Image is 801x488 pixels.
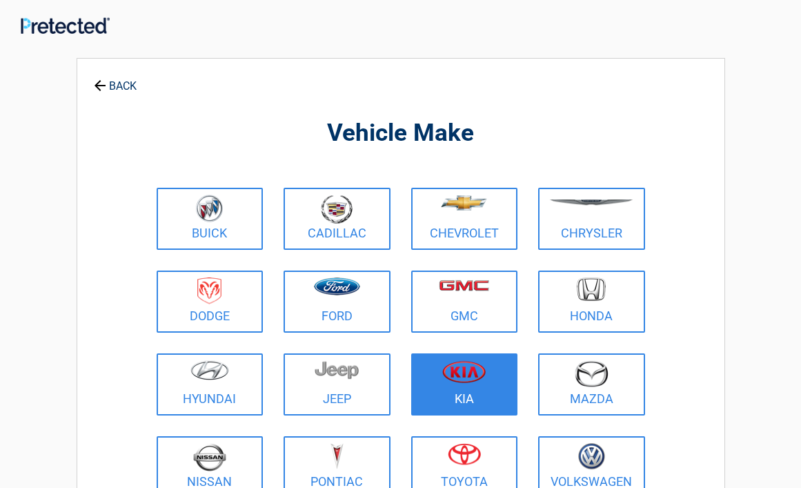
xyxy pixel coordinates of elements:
img: gmc [439,280,489,291]
a: Dodge [157,271,264,333]
img: pontiac [330,443,344,469]
img: buick [196,195,223,222]
h2: Vehicle Make [153,117,649,150]
a: Honda [538,271,645,333]
a: Buick [157,188,264,250]
img: cadillac [321,195,353,224]
a: Chrysler [538,188,645,250]
img: honda [577,277,606,302]
img: toyota [448,443,481,465]
a: Cadillac [284,188,390,250]
a: BACK [91,68,139,92]
a: Mazda [538,353,645,416]
img: ford [314,277,360,295]
a: Jeep [284,353,390,416]
img: jeep [315,360,359,380]
img: kia [442,360,486,383]
img: volkswagen [578,443,605,470]
img: dodge [197,277,221,304]
img: Main Logo [21,17,110,33]
a: Chevrolet [411,188,518,250]
img: mazda [574,360,609,387]
a: Ford [284,271,390,333]
a: GMC [411,271,518,333]
img: nissan [193,443,226,471]
a: Hyundai [157,353,264,416]
a: Kia [411,353,518,416]
img: chrysler [549,199,633,206]
img: hyundai [190,360,229,380]
img: chevrolet [441,195,487,211]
